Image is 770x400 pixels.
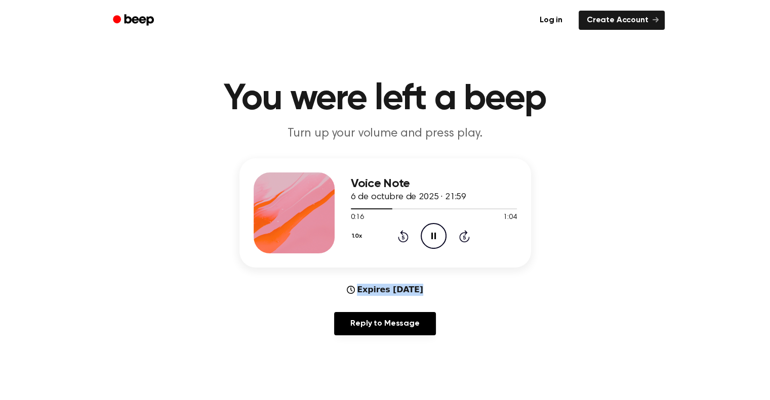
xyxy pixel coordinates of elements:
p: Turn up your volume and press play. [191,125,580,142]
a: Beep [106,11,163,30]
span: 1:04 [503,212,516,223]
a: Create Account [579,11,665,30]
div: Expires [DATE] [347,284,423,296]
h1: You were left a beep [126,81,644,117]
a: Reply to Message [334,312,435,335]
a: Log in [530,9,573,32]
h3: Voice Note [351,177,517,191]
span: 6 de octubre de 2025 · 21:59 [351,193,467,202]
button: 1.0x [351,228,366,245]
span: 0:16 [351,212,364,223]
